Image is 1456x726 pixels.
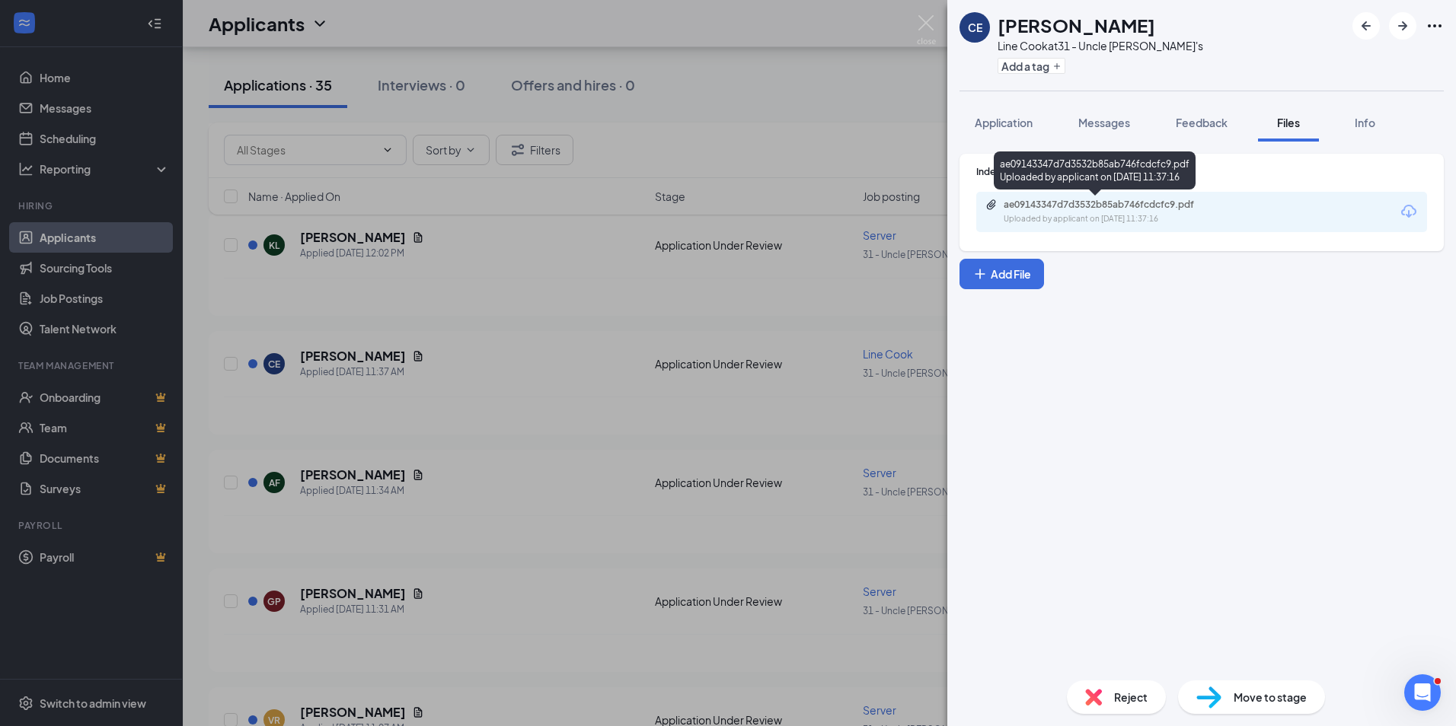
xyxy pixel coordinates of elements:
span: Application [975,116,1033,129]
div: Line Cook at 31 - Uncle [PERSON_NAME]'s [998,38,1203,53]
svg: Paperclip [985,199,998,211]
div: ae09143347d7d3532b85ab746fcdcfc9.pdf [1004,199,1217,211]
span: Reject [1114,689,1148,705]
svg: Plus [1052,62,1062,71]
svg: Download [1400,202,1418,221]
div: Uploaded by applicant on [DATE] 11:37:16 [1004,213,1232,225]
button: ArrowLeftNew [1352,12,1380,40]
span: Feedback [1176,116,1228,129]
iframe: Intercom live chat [1404,674,1441,711]
button: ArrowRight [1389,12,1416,40]
button: PlusAdd a tag [998,58,1065,74]
svg: ArrowLeftNew [1357,17,1375,35]
button: Add FilePlus [959,259,1044,289]
svg: ArrowRight [1394,17,1412,35]
div: CE [968,20,982,35]
svg: Ellipses [1426,17,1444,35]
div: Indeed Resume [976,165,1427,178]
span: Messages [1078,116,1130,129]
span: Move to stage [1234,689,1307,705]
svg: Plus [972,266,988,282]
span: Files [1277,116,1300,129]
a: Paperclipae09143347d7d3532b85ab746fcdcfc9.pdfUploaded by applicant on [DATE] 11:37:16 [985,199,1232,225]
div: ae09143347d7d3532b85ab746fcdcfc9.pdf Uploaded by applicant on [DATE] 11:37:16 [994,151,1196,189]
h1: [PERSON_NAME] [998,12,1155,38]
span: Info [1355,116,1375,129]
